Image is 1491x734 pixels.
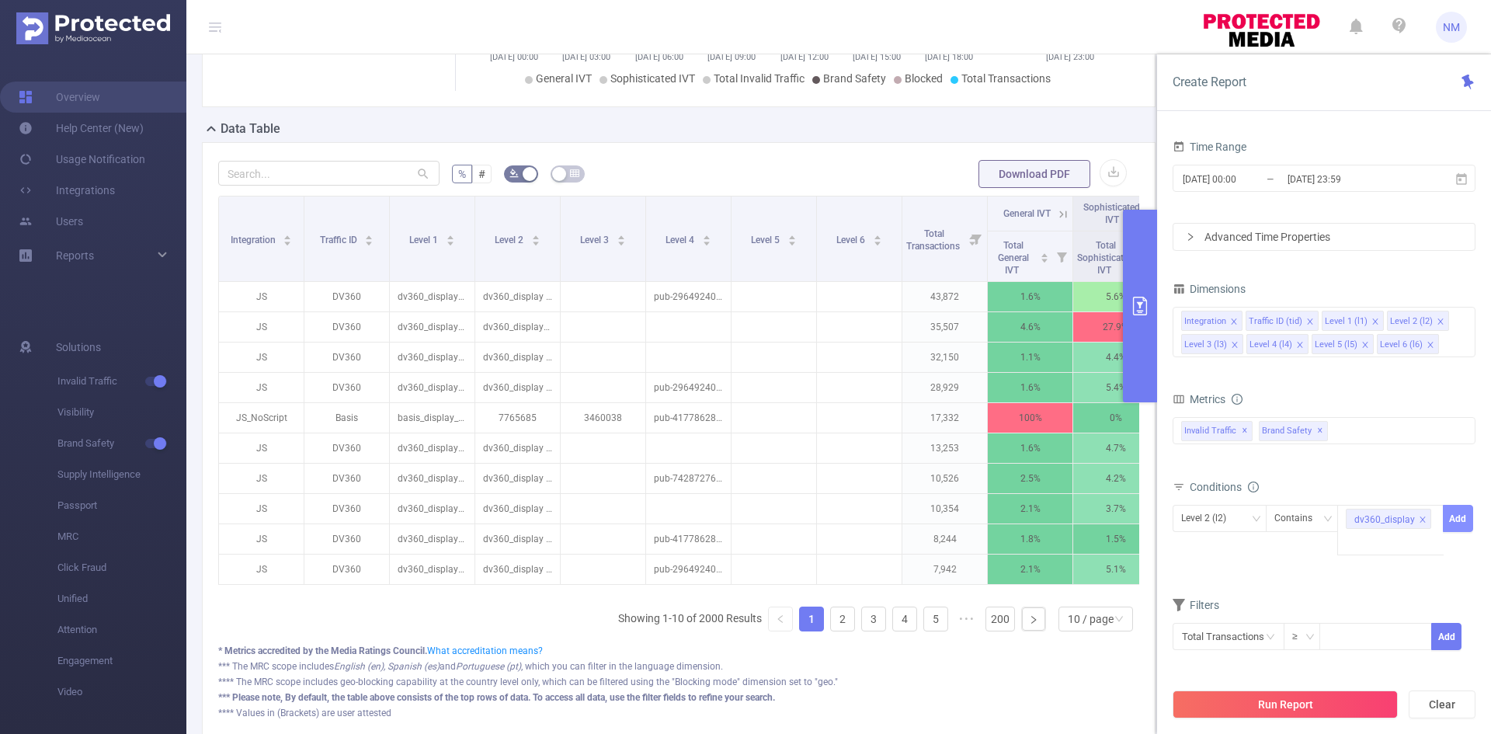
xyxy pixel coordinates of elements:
i: English (en), Spanish (es) [334,661,440,672]
div: Sort [702,233,711,242]
li: Next Page [1021,607,1046,631]
p: DV360 [304,433,389,463]
span: Blocked [905,72,943,85]
p: dv360_display_wellness [21224529747] [390,282,474,311]
span: Conditions [1190,481,1259,493]
p: 1.5% [1073,524,1158,554]
p: dv360_display_shop [21235268557] [390,555,474,584]
span: Invalid Traffic [57,366,186,397]
p: dv360_display_rt_hotels [21371478149] [390,312,474,342]
i: icon: caret-down [702,239,711,244]
span: Total Transactions [906,228,962,252]
i: icon: caret-down [446,239,454,244]
span: NM [1443,12,1460,43]
span: Time Range [1173,141,1246,153]
p: 4.6% [988,312,1072,342]
p: dv360_display [1015939841] [475,494,560,524]
i: icon: caret-up [446,233,454,238]
p: pub-4177862836555934 [646,403,731,433]
p: DV360 [304,464,389,493]
p: JS [219,433,304,463]
p: 10,354 [902,494,987,524]
tspan: [DATE] 15:00 [852,52,900,62]
p: 17,332 [902,403,987,433]
p: pub-2964924015572549 [646,282,731,311]
p: 13,253 [902,433,987,463]
p: JS [219,464,304,493]
span: Invalid Traffic [1181,421,1253,441]
p: dv360_display [1015939841] [475,464,560,493]
li: Previous Page [768,607,793,631]
b: * Metrics accredited by the Media Ratings Council. [218,645,427,656]
span: Create Report [1173,75,1246,89]
i: icon: close [1427,341,1434,350]
i: icon: left [776,614,785,624]
p: dv360_display_outdoors [21235269994] [390,433,474,463]
span: Filters [1173,599,1219,611]
i: icon: info-circle [1248,482,1259,492]
span: Video [57,677,186,708]
a: Usage Notification [19,144,145,175]
span: Passport [57,490,186,521]
span: ✕ [1317,422,1323,440]
li: 200 [985,607,1015,631]
span: Level 5 [751,235,782,245]
li: Level 4 (l4) [1246,334,1309,354]
p: 2.5% [988,464,1072,493]
p: DV360 [304,555,389,584]
div: Level 2 (l2) [1181,506,1237,531]
p: 5.4% [1073,373,1158,402]
p: dv360_display_shop [21235268557] [390,494,474,524]
p: dv360_display [1015939841] [475,555,560,584]
div: Level 3 (l3) [1184,335,1227,355]
div: Sort [873,233,882,242]
div: Sort [787,233,797,242]
li: Showing 1-10 of 2000 Results [618,607,762,631]
div: dv360_display [1354,510,1415,530]
p: 1.6% [988,373,1072,402]
i: icon: close [1361,341,1369,350]
p: DV360 [304,282,389,311]
div: ≥ [1292,624,1309,649]
div: 10 / page [1068,607,1114,631]
i: icon: caret-up [531,233,540,238]
p: 1.6% [988,282,1072,311]
p: dv360_display [1015939841] [475,282,560,311]
a: Integrations [19,175,115,206]
span: Level 6 [836,235,867,245]
p: dv360_display [1015939841] [475,343,560,372]
i: Filter menu [965,197,987,281]
i: icon: bg-colors [509,169,519,178]
span: # [478,168,485,180]
i: icon: caret-up [617,233,625,238]
i: icon: caret-up [365,233,374,238]
p: dv360_display_outdoors [21235269994] [390,373,474,402]
i: Filter menu [1051,231,1072,281]
p: 4.2% [1073,464,1158,493]
a: 4 [893,607,916,631]
i: icon: right [1029,615,1038,624]
span: % [458,168,466,180]
tspan: [DATE] 03:00 [562,52,610,62]
img: Protected Media [16,12,170,44]
div: **** Values in (Brackets) are user attested [218,706,1139,720]
i: icon: down [1114,614,1124,625]
p: 2.1% [988,555,1072,584]
i: icon: table [570,169,579,178]
span: Sophisticated IVT [610,72,695,85]
p: 5.6% [1073,282,1158,311]
i: icon: close [1230,318,1238,327]
i: icon: close [1296,341,1304,350]
h2: Data Table [221,120,280,138]
i: icon: caret-down [873,239,881,244]
span: Reports [56,249,94,262]
p: JS [219,524,304,554]
i: icon: caret-down [1041,256,1049,261]
span: ••• [954,607,979,631]
span: MRC [57,521,186,552]
span: Visibility [57,397,186,428]
div: **** The MRC scope includes geo-blocking capability at the country level only, which can be filte... [218,675,1139,689]
i: icon: caret-up [873,233,881,238]
span: Unified [57,583,186,614]
p: 3460038 [561,403,645,433]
